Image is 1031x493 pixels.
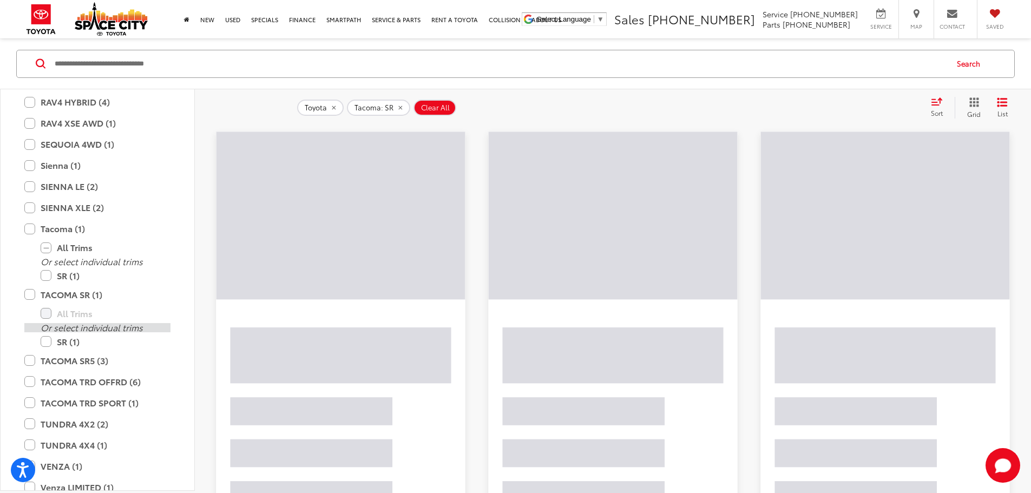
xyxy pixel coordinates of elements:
label: TUNDRA 4X4 (1) [24,435,170,454]
button: remove Toyota [297,99,344,115]
i: Or select individual trims [41,320,143,333]
button: Search [947,50,996,77]
label: TACOMA SR (1) [24,285,170,304]
button: remove Tacoma: SR [347,99,410,115]
span: Parts [763,19,780,30]
button: Select sort value [925,96,955,118]
span: Tacoma: SR [354,103,393,111]
button: Toggle Chat Window [986,448,1020,483]
label: SIENNA LE (2) [24,177,170,196]
span: [PHONE_NUMBER] [790,9,858,19]
label: TACOMA TRD SPORT (1) [24,393,170,412]
span: Clear All [421,103,450,111]
span: Saved [983,23,1007,30]
span: Grid [967,109,981,118]
svg: Start Chat [986,448,1020,483]
a: Select Language​ [537,15,604,23]
button: Clear All [413,99,456,115]
span: Service [869,23,893,30]
span: Sort [931,108,943,117]
label: SR (1) [41,332,170,351]
label: All Trims [41,304,170,323]
span: ▼ [597,15,604,23]
span: Toyota [305,103,327,111]
input: Search by Make, Model, or Keyword [54,50,947,76]
label: SR (1) [41,266,170,285]
label: RAV4 HYBRID (4) [24,93,170,111]
label: TACOMA SR5 (3) [24,351,170,370]
label: RAV4 XSE AWD (1) [24,114,170,133]
label: SEQUOIA 4WD (1) [24,135,170,154]
button: List View [989,96,1016,118]
button: Grid View [955,96,989,118]
span: Contact [940,23,965,30]
span: Map [904,23,928,30]
span: [PHONE_NUMBER] [783,19,850,30]
label: Tacoma (1) [24,219,170,238]
i: Or select individual trims [41,255,143,267]
span: [PHONE_NUMBER] [648,10,755,28]
span: List [997,108,1008,117]
label: VENZA (1) [24,456,170,475]
span: Select Language [537,15,591,23]
span: Service [763,9,788,19]
label: TUNDRA 4X2 (2) [24,414,170,433]
label: SIENNA XLE (2) [24,198,170,217]
label: Sienna (1) [24,156,170,175]
span: Sales [614,10,645,28]
img: Space City Toyota [75,2,148,36]
label: TACOMA TRD OFFRD (6) [24,372,170,391]
label: All Trims [41,238,170,257]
